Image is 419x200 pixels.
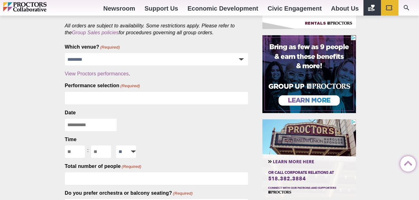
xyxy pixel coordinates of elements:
[65,163,142,170] label: Total number of people
[65,190,193,197] label: Do you prefer orchestra or balcony seating?
[121,164,141,169] span: (Required)
[65,71,129,76] a: View Proctors performances
[100,45,120,50] span: (Required)
[65,136,77,143] legend: Time
[65,70,248,77] div: .
[120,83,140,89] span: (Required)
[65,23,235,35] em: All orders are subject to availability. Some restrictions apply. Please refer to the for procedur...
[173,191,193,196] span: (Required)
[3,2,73,12] img: Proctors logo
[262,35,356,113] iframe: Advertisement
[85,145,91,155] div: :
[400,156,413,169] a: Back to Top
[65,109,76,116] label: Date
[262,119,356,197] iframe: Advertisement
[65,2,248,36] p: *Minimum may vary based on the show. Please note, discounts are not available on Premium or Lia S...
[65,82,140,89] label: Performance selection
[72,30,119,35] a: Group Sales policies
[65,44,120,50] label: Which venue?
